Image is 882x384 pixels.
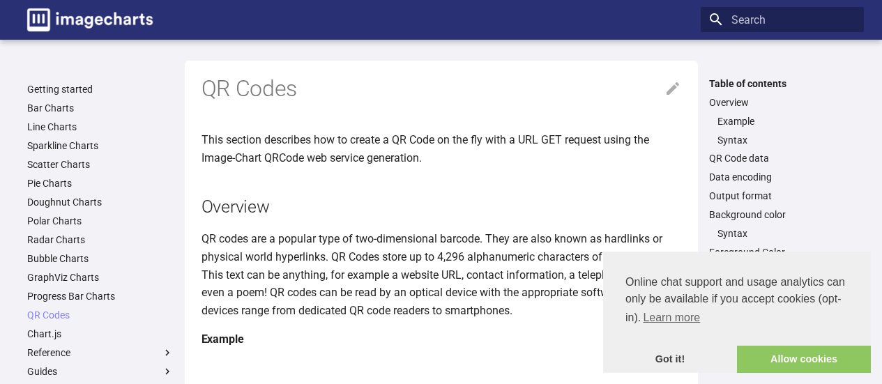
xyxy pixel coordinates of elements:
[709,96,856,109] a: Overview
[603,252,871,373] div: cookieconsent
[202,194,681,219] h2: Overview
[27,309,174,321] a: QR Codes
[709,227,856,240] nav: Background color
[709,115,856,146] nav: Overview
[27,346,174,359] label: Reference
[22,3,158,37] a: Image-Charts documentation
[27,365,174,378] label: Guides
[202,330,681,348] h4: Example
[202,230,681,319] p: QR codes are a popular type of two-dimensional barcode. They are also known as hardlinks or physi...
[202,131,681,167] p: This section describes how to create a QR Code on the fly with a URL GET request using the Image-...
[27,121,174,133] a: Line Charts
[27,177,174,190] a: Pie Charts
[701,77,864,90] label: Table of contents
[603,346,737,374] a: dismiss cookie message
[709,190,856,202] a: Output format
[27,252,174,265] a: Bubble Charts
[625,274,849,328] span: Online chat support and usage analytics can only be available if you accept cookies (opt-in).
[27,271,174,284] a: GraphViz Charts
[27,8,153,31] img: logo
[717,115,856,128] a: Example
[717,227,856,240] a: Syntax
[27,83,174,95] a: Getting started
[27,328,174,340] a: Chart.js
[737,346,871,374] a: allow cookies
[27,158,174,171] a: Scatter Charts
[27,139,174,152] a: Sparkline Charts
[709,152,856,164] a: QR Code data
[701,77,864,297] nav: Table of contents
[717,134,856,146] a: Syntax
[27,215,174,227] a: Polar Charts
[202,75,681,104] h1: QR Codes
[709,171,856,183] a: Data encoding
[641,307,702,328] a: learn more about cookies
[27,102,174,114] a: Bar Charts
[27,233,174,246] a: Radar Charts
[27,196,174,208] a: Doughnut Charts
[27,290,174,302] a: Progress Bar Charts
[701,7,864,32] input: Search
[709,246,856,259] a: Foreground Color
[709,208,856,221] a: Background color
